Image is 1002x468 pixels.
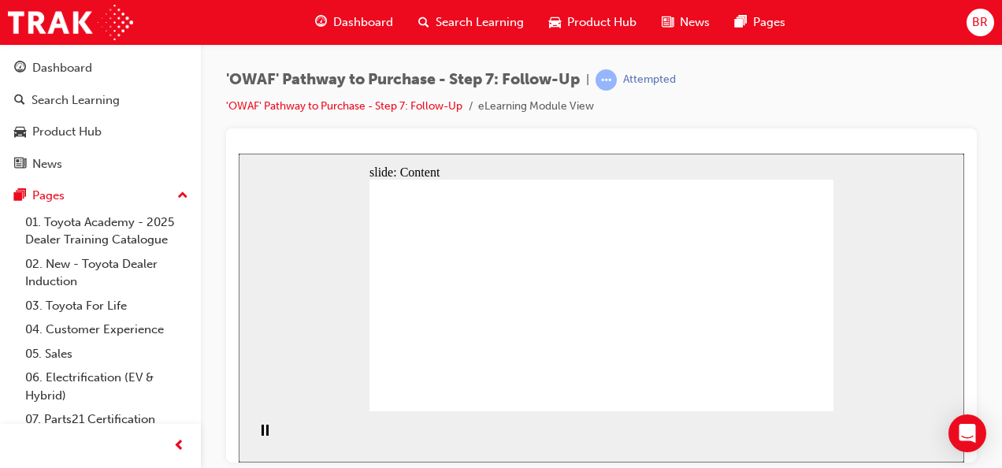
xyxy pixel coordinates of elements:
div: Pages [32,187,65,205]
div: Attempted [623,72,676,87]
span: News [680,13,710,32]
button: Pause (Ctrl+Alt+P) [8,270,35,297]
span: Product Hub [567,13,636,32]
span: learningRecordVerb_ATTEMPT-icon [596,69,617,91]
a: 04. Customer Experience [19,318,195,342]
button: Pages [6,181,195,210]
a: 01. Toyota Academy - 2025 Dealer Training Catalogue [19,210,195,252]
span: news-icon [662,13,674,32]
a: Product Hub [6,117,195,147]
a: Dashboard [6,54,195,83]
div: News [32,155,62,173]
button: BR [967,9,994,36]
a: 07. Parts21 Certification [19,407,195,432]
a: News [6,150,195,179]
div: playback controls [8,258,35,309]
span: | [586,71,589,89]
div: Product Hub [32,123,102,141]
span: Search Learning [436,13,524,32]
a: car-iconProduct Hub [536,6,649,39]
span: prev-icon [173,436,185,456]
a: 'OWAF' Pathway to Purchase - Step 7: Follow-Up [226,99,462,113]
span: search-icon [14,94,25,108]
div: Open Intercom Messenger [948,414,986,452]
a: Search Learning [6,86,195,115]
span: BR [972,13,988,32]
button: DashboardSearch LearningProduct HubNews [6,50,195,181]
div: Search Learning [32,91,120,110]
img: Trak [8,5,133,40]
a: 05. Sales [19,342,195,366]
span: 'OWAF' Pathway to Purchase - Step 7: Follow-Up [226,71,580,89]
span: guage-icon [315,13,327,32]
span: news-icon [14,158,26,172]
span: car-icon [14,125,26,139]
a: 03. Toyota For Life [19,294,195,318]
span: pages-icon [735,13,747,32]
span: search-icon [418,13,429,32]
a: guage-iconDashboard [302,6,406,39]
span: Dashboard [333,13,393,32]
a: pages-iconPages [722,6,798,39]
span: up-icon [177,186,188,206]
span: car-icon [549,13,561,32]
a: news-iconNews [649,6,722,39]
a: 02. New - Toyota Dealer Induction [19,252,195,294]
div: Dashboard [32,59,92,77]
a: search-iconSearch Learning [406,6,536,39]
span: Pages [753,13,785,32]
span: guage-icon [14,61,26,76]
a: 06. Electrification (EV & Hybrid) [19,366,195,407]
span: pages-icon [14,189,26,203]
li: eLearning Module View [478,98,594,116]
